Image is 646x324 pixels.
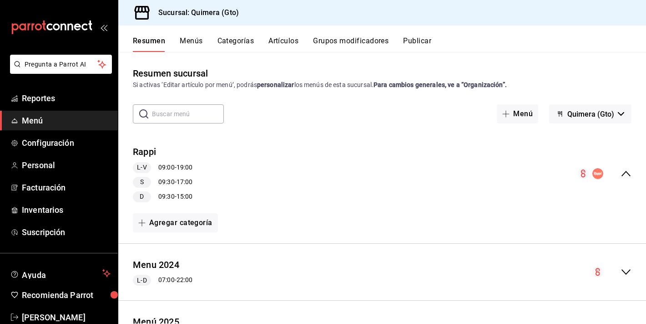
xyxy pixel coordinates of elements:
[217,36,254,52] button: Categorías
[118,251,646,293] div: collapse-menu-row
[133,258,179,272] button: Menu 2024
[22,92,111,104] span: Reportes
[133,67,208,80] div: Resumen sucursal
[133,36,646,52] div: navigation tabs
[22,137,111,149] span: Configuración
[22,181,111,194] span: Facturación
[133,191,192,202] div: 09:30 - 15:00
[133,162,192,173] div: 09:00 - 19:00
[136,177,147,187] span: S
[22,159,111,171] span: Personal
[22,204,111,216] span: Inventarios
[549,104,631,123] button: Quimera (Gto)
[133,213,218,232] button: Agregar categoría
[10,55,112,74] button: Pregunta a Parrot AI
[22,311,111,324] span: [PERSON_NAME]
[22,226,111,238] span: Suscripción
[152,105,224,123] input: Buscar menú
[22,114,111,127] span: Menú
[133,36,165,52] button: Resumen
[313,36,389,52] button: Grupos modificadores
[133,80,631,90] div: Si activas ‘Editar artículo por menú’, podrás los menús de esta sucursal.
[136,192,147,201] span: D
[133,275,192,286] div: 07:00 - 22:00
[133,163,150,172] span: L-V
[151,7,239,18] h3: Sucursal: Quimera (Gto)
[133,276,150,285] span: L-D
[133,177,192,188] div: 09:30 - 17:00
[373,81,507,88] strong: Para cambios generales, ve a “Organización”.
[497,104,538,123] button: Menú
[25,60,98,69] span: Pregunta a Parrot AI
[133,145,156,159] button: Rappi
[567,110,614,118] span: Quimera (Gto)
[180,36,202,52] button: Menús
[257,81,294,88] strong: personalizar
[22,289,111,301] span: Recomienda Parrot
[22,268,99,279] span: Ayuda
[118,138,646,210] div: collapse-menu-row
[100,24,107,31] button: open_drawer_menu
[403,36,431,52] button: Publicar
[6,66,112,76] a: Pregunta a Parrot AI
[268,36,298,52] button: Artículos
